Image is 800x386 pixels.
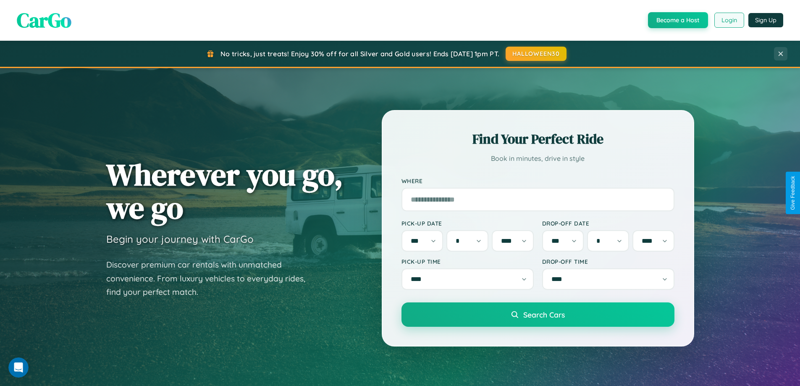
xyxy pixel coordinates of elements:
[523,310,565,319] span: Search Cars
[748,13,783,27] button: Sign Up
[106,158,343,224] h1: Wherever you go, we go
[8,357,29,378] iframe: Intercom live chat
[401,130,674,148] h2: Find Your Perfect Ride
[542,220,674,227] label: Drop-off Date
[401,220,534,227] label: Pick-up Date
[17,6,71,34] span: CarGo
[648,12,708,28] button: Become a Host
[401,302,674,327] button: Search Cars
[542,258,674,265] label: Drop-off Time
[790,176,796,210] div: Give Feedback
[106,233,254,245] h3: Begin your journey with CarGo
[106,258,316,299] p: Discover premium car rentals with unmatched convenience. From luxury vehicles to everyday rides, ...
[506,47,567,61] button: HALLOWEEN30
[401,152,674,165] p: Book in minutes, drive in style
[714,13,744,28] button: Login
[401,177,674,184] label: Where
[220,50,499,58] span: No tricks, just treats! Enjoy 30% off for all Silver and Gold users! Ends [DATE] 1pm PT.
[401,258,534,265] label: Pick-up Time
